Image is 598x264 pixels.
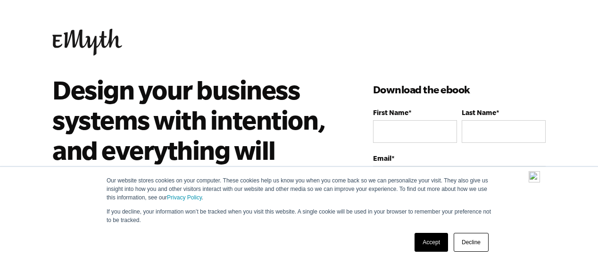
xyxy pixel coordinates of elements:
[529,171,540,182] img: npw-badge-icon-locked.svg
[454,233,489,252] a: Decline
[415,233,448,252] a: Accept
[107,207,491,224] p: If you decline, your information won’t be tracked when you visit this website. A single cookie wi...
[373,82,546,97] h3: Download the ebook
[373,154,391,162] span: Email
[551,219,598,264] iframe: Chat Widget
[107,176,491,202] p: Our website stores cookies on your computer. These cookies help us know you when you come back so...
[52,29,122,56] img: EMyth
[52,74,331,195] h2: Design your business systems with intention, and everything will change.
[167,194,202,201] a: Privacy Policy
[462,108,496,116] span: Last Name
[373,108,408,116] span: First Name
